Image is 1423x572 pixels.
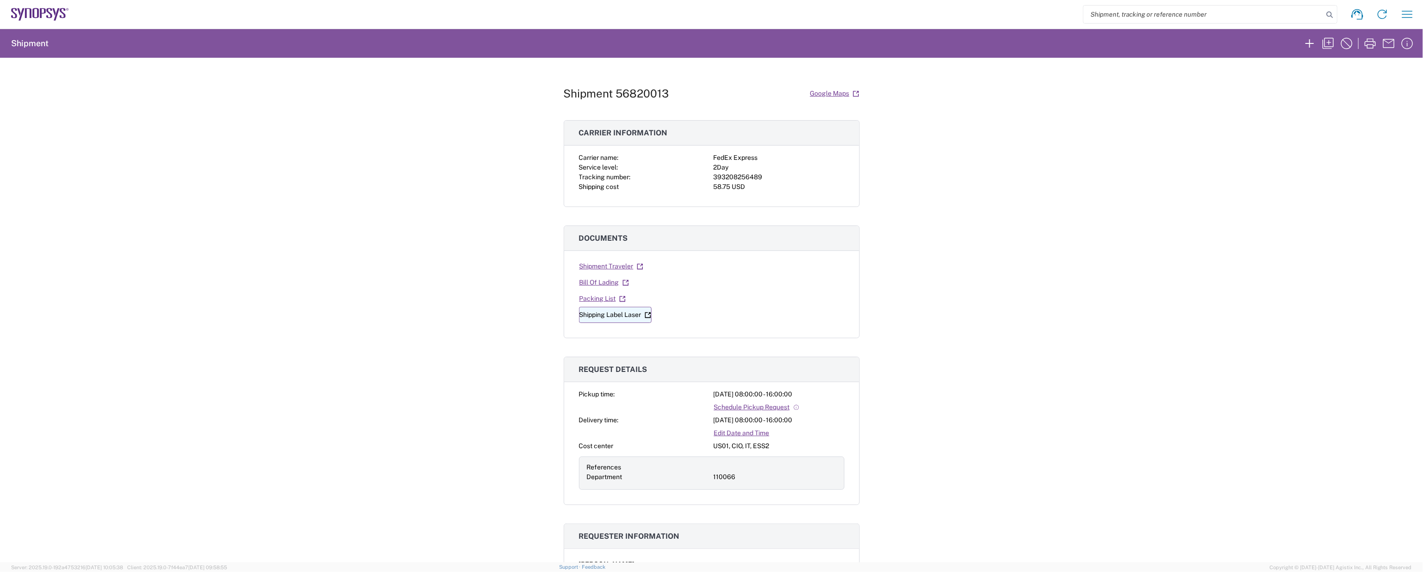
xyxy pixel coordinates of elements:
[714,389,844,399] div: [DATE] 08:00:00 - 16:00:00
[579,291,626,307] a: Packing List
[579,307,652,323] a: Shipping Label Laser
[714,153,844,163] div: FedEx Express
[714,472,837,482] div: 110066
[810,85,860,102] a: Google Maps
[579,234,628,243] span: Documents
[1269,563,1412,572] span: Copyright © [DATE]-[DATE] Agistix Inc., All Rights Reserved
[579,173,631,181] span: Tracking number:
[564,87,669,100] h1: Shipment 56820013
[587,472,710,482] div: Department
[11,565,123,570] span: Server: 2025.19.0-192a4753216
[714,425,770,441] a: Edit Date and Time
[714,441,844,451] div: US01, CIO, IT, ESS2
[579,164,618,171] span: Service level:
[714,163,844,172] div: 2Day
[579,274,629,291] a: Bill Of Lading
[559,564,582,570] a: Support
[579,532,680,541] span: Requester information
[714,182,844,192] div: 58.75 USD
[714,172,844,182] div: 393208256489
[714,399,800,415] a: Schedule Pickup Request
[579,154,619,161] span: Carrier name:
[579,365,647,374] span: Request details
[579,442,614,450] span: Cost center
[86,565,123,570] span: [DATE] 10:05:38
[587,463,622,471] span: References
[582,564,605,570] a: Feedback
[188,565,227,570] span: [DATE] 09:58:55
[579,560,635,569] span: [PERSON_NAME]
[127,565,227,570] span: Client: 2025.19.0-7f44ea7
[714,415,844,425] div: [DATE] 08:00:00 - 16:00:00
[579,258,644,274] a: Shipment Traveler
[579,416,619,424] span: Delivery time:
[579,390,615,398] span: Pickup time:
[579,128,668,137] span: Carrier information
[11,38,49,49] h2: Shipment
[579,183,619,190] span: Shipping cost
[1084,6,1323,23] input: Shipment, tracking or reference number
